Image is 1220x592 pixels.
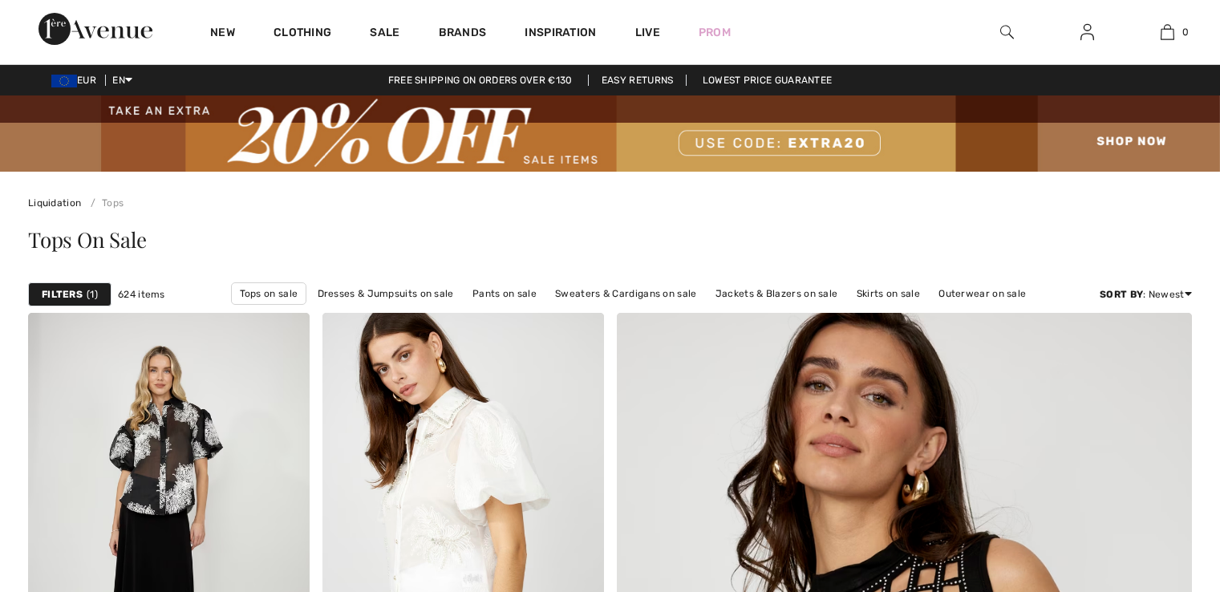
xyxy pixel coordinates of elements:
span: 624 items [118,287,165,302]
img: search the website [1000,22,1014,42]
span: EUR [51,75,103,86]
a: Sweaters & Cardigans on sale [547,283,704,304]
img: My Info [1080,22,1094,42]
a: Skirts on sale [849,283,928,304]
a: Free shipping on orders over €130 [375,75,586,86]
a: Prom [699,24,731,41]
img: Euro [51,75,77,87]
div: : Newest [1100,287,1192,302]
a: Outerwear on sale [930,283,1034,304]
a: Tops on sale [231,282,307,305]
a: Clothing [274,26,331,43]
span: Inspiration [525,26,596,43]
a: Live [635,24,660,41]
iframe: Opens a widget where you can find more information [1117,472,1204,512]
a: Dresses & Jumpsuits on sale [310,283,462,304]
span: EN [112,75,132,86]
a: Sale [370,26,399,43]
strong: Filters [42,287,83,302]
a: Lowest Price Guarantee [690,75,845,86]
a: Easy Returns [588,75,687,86]
span: 1 [87,287,98,302]
img: 1ère Avenue [39,13,152,45]
a: Sign In [1068,22,1107,43]
a: Brands [439,26,487,43]
a: 0 [1128,22,1206,42]
a: Jackets & Blazers on sale [707,283,846,304]
span: Tops On Sale [28,225,146,253]
a: Pants on sale [464,283,545,304]
strong: Sort By [1100,289,1143,300]
span: 0 [1182,25,1189,39]
img: My Bag [1161,22,1174,42]
a: Tops [84,197,124,209]
a: Liquidation [28,197,81,209]
a: New [210,26,235,43]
